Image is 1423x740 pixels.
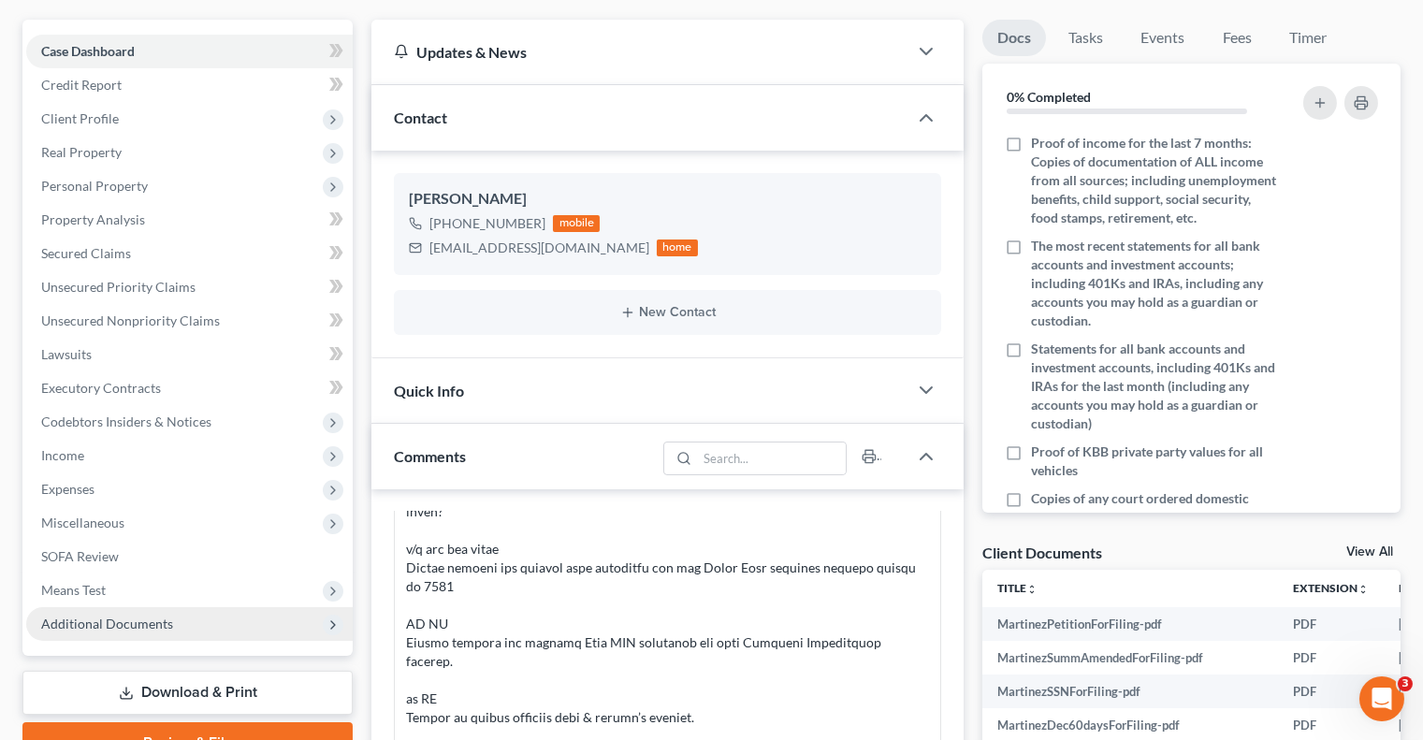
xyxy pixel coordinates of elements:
a: Extensionunfold_more [1293,581,1369,595]
span: Statements for all bank accounts and investment accounts, including 401Ks and IRAs for the last m... [1031,340,1280,433]
a: Executory Contracts [26,371,353,405]
a: Tasks [1053,20,1118,56]
a: SOFA Review [26,540,353,573]
a: View All [1346,545,1393,559]
a: Docs [982,20,1046,56]
a: Download & Print [22,671,353,715]
td: MartinezSummAmendedForFiling-pdf [982,641,1278,675]
span: Personal Property [41,178,148,194]
span: Proof of income for the last 7 months: Copies of documentation of ALL income from all sources; in... [1031,134,1280,227]
a: Timer [1274,20,1342,56]
td: PDF [1278,641,1384,675]
i: unfold_more [1358,584,1369,595]
div: Updates & News [394,42,885,62]
a: Fees [1207,20,1267,56]
a: Unsecured Priority Claims [26,270,353,304]
span: Real Property [41,144,122,160]
span: Client Profile [41,110,119,126]
span: SOFA Review [41,548,119,564]
span: Income [41,447,84,463]
span: Miscellaneous [41,515,124,530]
span: Comments [394,447,466,465]
strong: 0% Completed [1007,89,1091,105]
span: Case Dashboard [41,43,135,59]
iframe: Intercom live chat [1359,676,1404,721]
span: Secured Claims [41,245,131,261]
div: [PERSON_NAME] [409,188,926,210]
td: MartinezSSNForFiling-pdf [982,675,1278,708]
a: Lawsuits [26,338,353,371]
span: The most recent statements for all bank accounts and investment accounts; including 401Ks and IRA... [1031,237,1280,330]
td: PDF [1278,607,1384,641]
button: New Contact [409,305,926,320]
span: Contact [394,109,447,126]
a: Unsecured Nonpriority Claims [26,304,353,338]
span: Expenses [41,481,94,497]
span: Lawsuits [41,346,92,362]
span: 3 [1398,676,1413,691]
i: unfold_more [1026,584,1038,595]
span: Additional Documents [41,616,173,631]
td: MartinezPetitionForFiling-pdf [982,607,1278,641]
span: Proof of KBB private party values for all vehicles [1031,443,1280,480]
span: Executory Contracts [41,380,161,396]
input: Search... [698,443,847,474]
a: Credit Report [26,68,353,102]
span: Unsecured Priority Claims [41,279,196,295]
a: Events [1125,20,1199,56]
td: PDF [1278,675,1384,708]
div: [PHONE_NUMBER] [429,214,545,233]
span: Credit Report [41,77,122,93]
div: [EMAIL_ADDRESS][DOMAIN_NAME] [429,239,649,257]
div: Client Documents [982,543,1102,562]
span: Codebtors Insiders & Notices [41,414,211,429]
a: Case Dashboard [26,35,353,68]
div: mobile [553,215,600,232]
span: Property Analysis [41,211,145,227]
a: Titleunfold_more [997,581,1038,595]
a: Secured Claims [26,237,353,270]
span: Means Test [41,582,106,598]
span: Unsecured Nonpriority Claims [41,312,220,328]
div: home [657,239,698,256]
span: Quick Info [394,382,464,399]
a: Property Analysis [26,203,353,237]
span: Copies of any court ordered domestic support & divorce property settlement agreements [1031,489,1280,545]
